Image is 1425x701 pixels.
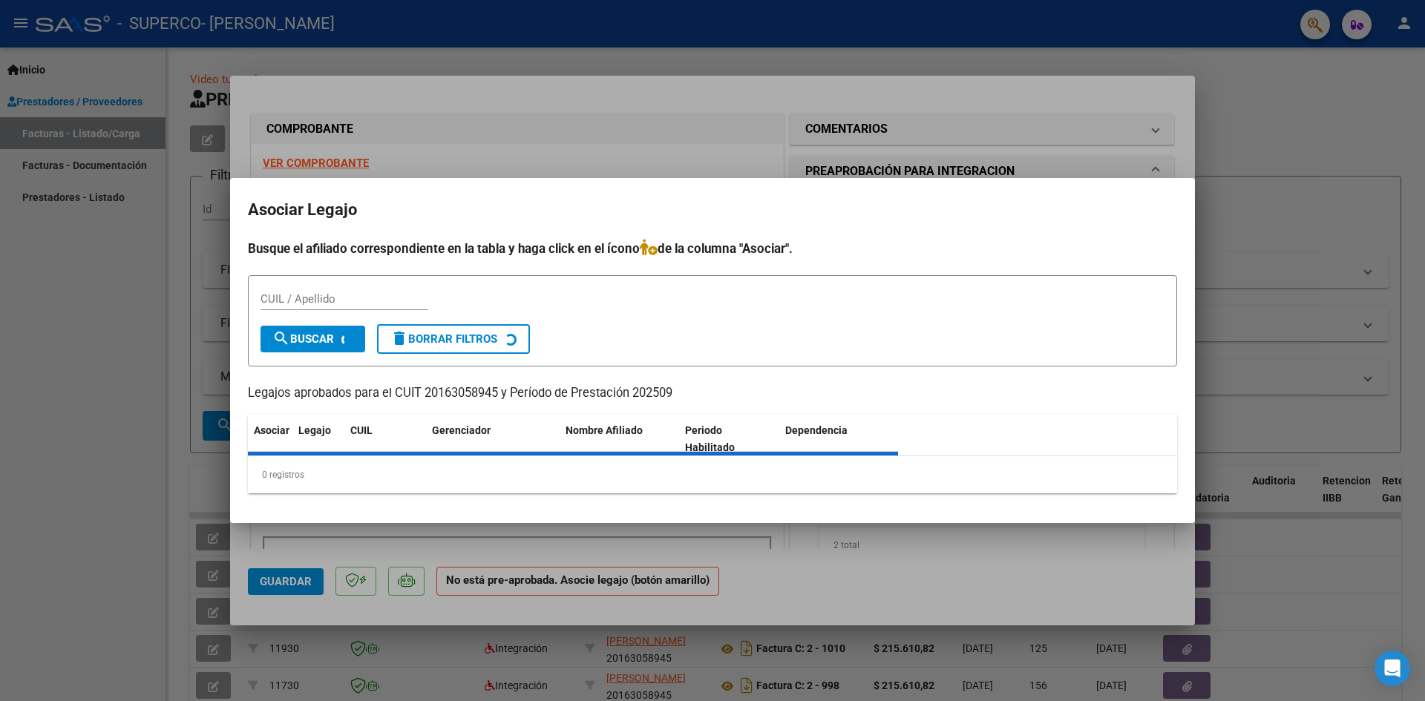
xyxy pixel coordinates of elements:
span: Borrar Filtros [390,332,497,346]
p: Legajos aprobados para el CUIT 20163058945 y Período de Prestación 202509 [248,384,1177,403]
datatable-header-cell: Asociar [248,415,292,464]
h4: Busque el afiliado correspondiente en la tabla y haga click en el ícono de la columna "Asociar". [248,239,1177,258]
datatable-header-cell: Nombre Afiliado [560,415,679,464]
button: Borrar Filtros [377,324,530,354]
datatable-header-cell: Periodo Habilitado [679,415,779,464]
h2: Asociar Legajo [248,196,1177,224]
span: Dependencia [785,424,848,436]
mat-icon: delete [390,329,408,347]
span: Buscar [272,332,334,346]
span: Legajo [298,424,331,436]
span: CUIL [350,424,373,436]
datatable-header-cell: Legajo [292,415,344,464]
mat-icon: search [272,329,290,347]
datatable-header-cell: CUIL [344,415,426,464]
datatable-header-cell: Gerenciador [426,415,560,464]
span: Nombre Afiliado [566,424,643,436]
button: Buscar [261,326,365,352]
span: Gerenciador [432,424,491,436]
div: Open Intercom Messenger [1375,651,1410,686]
span: Asociar [254,424,289,436]
datatable-header-cell: Dependencia [779,415,899,464]
span: Periodo Habilitado [685,424,735,453]
div: 0 registros [248,456,1177,493]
